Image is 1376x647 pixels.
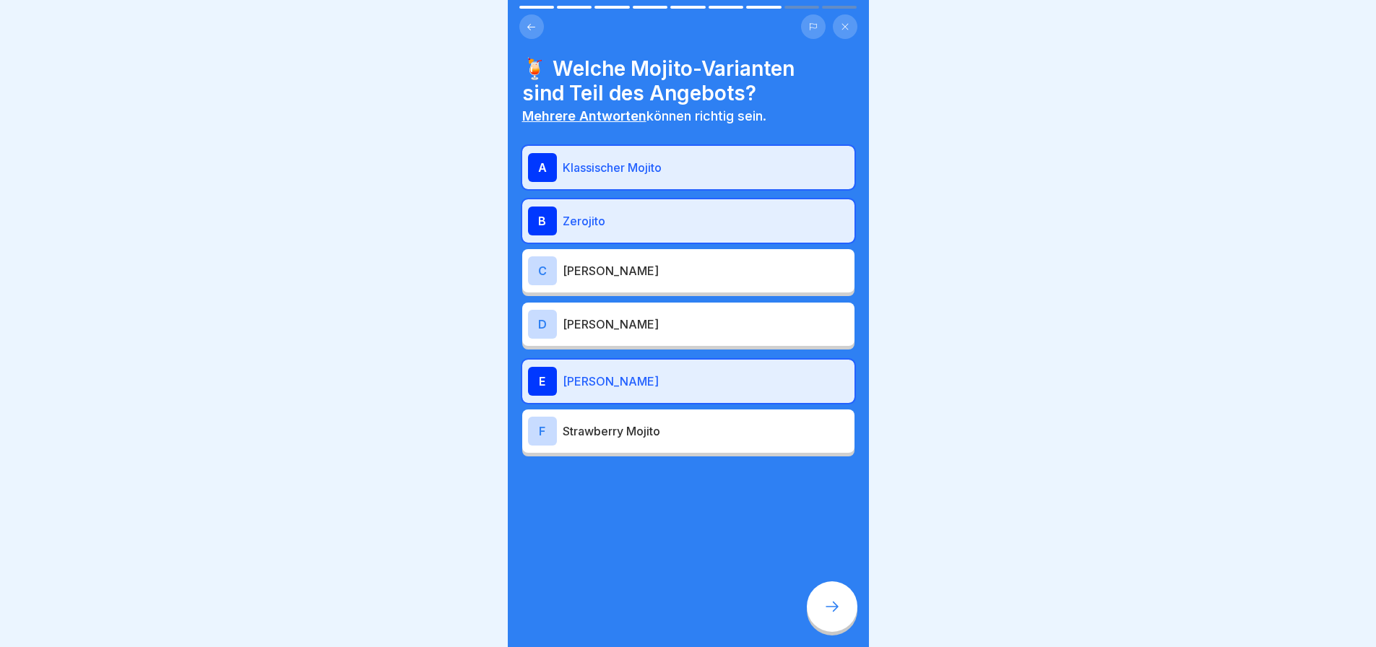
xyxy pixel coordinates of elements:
[528,153,557,182] div: A
[563,316,849,333] p: [PERSON_NAME]
[522,108,646,123] b: Mehrere Antworten
[563,262,849,279] p: [PERSON_NAME]
[528,256,557,285] div: C
[563,422,849,440] p: Strawberry Mojito
[522,56,854,105] h4: 🍹 Welche Mojito-Varianten sind Teil des Angebots?
[563,373,849,390] p: [PERSON_NAME]
[563,212,849,230] p: Zerojito
[563,159,849,176] p: Klassischer Mojito
[528,367,557,396] div: E
[528,207,557,235] div: B
[522,108,854,124] p: können richtig sein.
[528,310,557,339] div: D
[528,417,557,446] div: F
